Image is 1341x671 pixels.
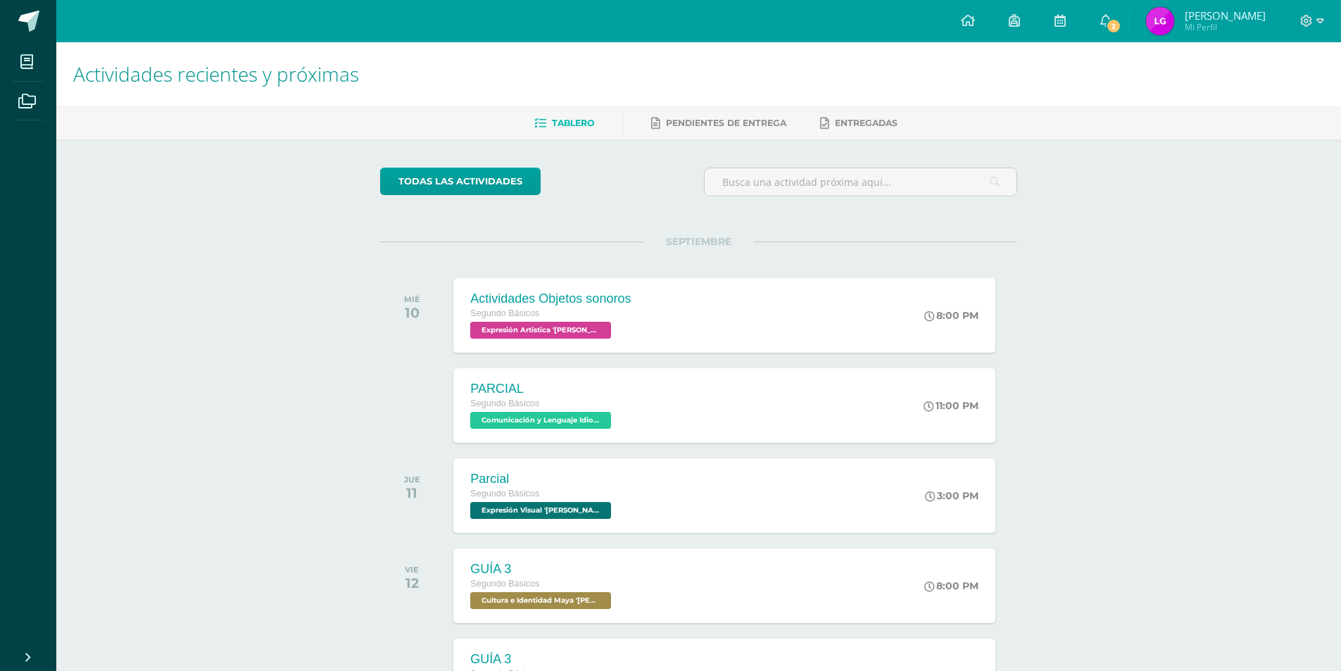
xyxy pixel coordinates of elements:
[380,168,541,195] a: todas las Actividades
[470,502,611,519] span: Expresión Visual 'Miguel Angel'
[470,562,615,577] div: GUÍA 3
[404,304,420,321] div: 10
[924,579,978,592] div: 8:00 PM
[404,484,420,501] div: 11
[470,652,615,667] div: GUÍA 3
[404,475,420,484] div: JUE
[470,322,611,339] span: Expresión Artistica 'Miguel Angel '
[924,399,978,412] div: 11:00 PM
[705,168,1016,196] input: Busca una actividad próxima aquí...
[643,235,754,248] span: SEPTIEMBRE
[470,489,539,498] span: Segundo Básicos
[470,472,615,487] div: Parcial
[1185,21,1266,33] span: Mi Perfil
[404,294,420,304] div: MIÉ
[1106,18,1121,34] span: 2
[73,61,359,87] span: Actividades recientes y próximas
[835,118,898,128] span: Entregadas
[552,118,594,128] span: Tablero
[534,112,594,134] a: Tablero
[470,399,539,408] span: Segundo Básicos
[405,575,419,591] div: 12
[924,309,978,322] div: 8:00 PM
[470,308,539,318] span: Segundo Básicos
[820,112,898,134] a: Entregadas
[1146,7,1174,35] img: f245ed04e958f0dcca688246084fbfe6.png
[470,579,539,589] span: Segundo Básicos
[1185,8,1266,23] span: [PERSON_NAME]
[651,112,786,134] a: Pendientes de entrega
[470,412,611,429] span: Comunicación y Lenguaje Idioma Extranjero 'Miguel Angel '
[925,489,978,502] div: 3:00 PM
[470,382,615,396] div: PARCIAL
[666,118,786,128] span: Pendientes de entrega
[470,291,631,306] div: Actividades Objetos sonoros
[470,592,611,609] span: Cultura e Identidad Maya 'Miguel Angel '
[405,565,419,575] div: VIE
